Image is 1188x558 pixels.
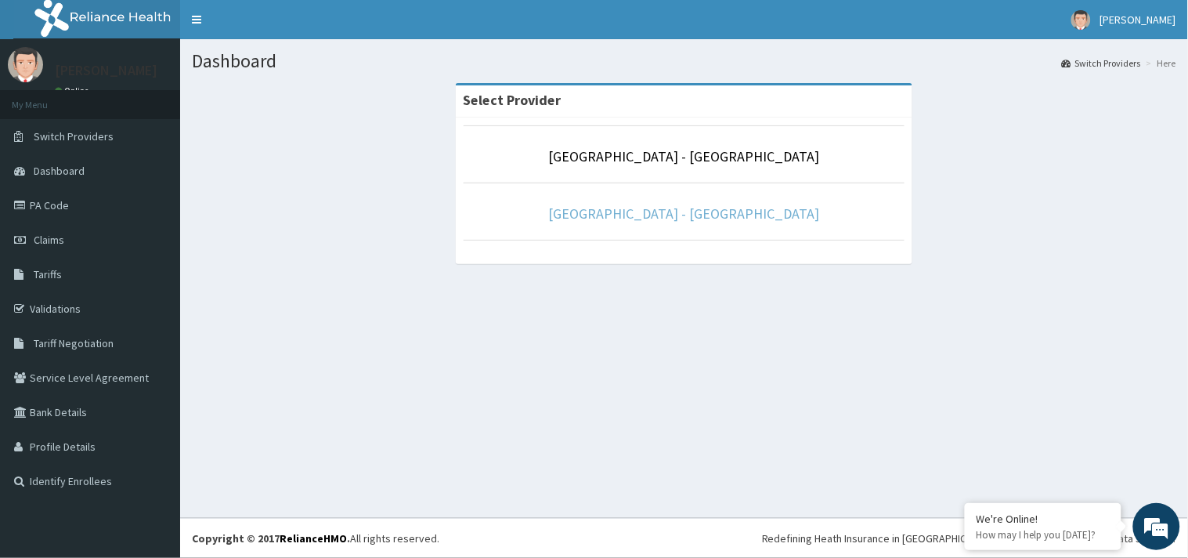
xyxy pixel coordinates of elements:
a: Switch Providers [1062,56,1141,70]
a: RelianceHMO [280,531,347,545]
span: Dashboard [34,164,85,178]
img: User Image [1071,10,1091,30]
span: We're online! [91,175,216,333]
a: [GEOGRAPHIC_DATA] - [GEOGRAPHIC_DATA] [549,147,820,165]
span: Tariffs [34,267,62,281]
textarea: Type your message and hit 'Enter' [8,382,298,437]
span: Switch Providers [34,129,114,143]
div: Redefining Heath Insurance in [GEOGRAPHIC_DATA] using Telemedicine and Data Science! [762,531,1176,546]
div: Minimize live chat window [257,8,294,45]
p: How may I help you today? [977,528,1110,542]
a: Online [55,85,92,96]
a: [GEOGRAPHIC_DATA] - [GEOGRAPHIC_DATA] [549,205,820,223]
span: Tariff Negotiation [34,336,114,350]
footer: All rights reserved. [180,518,1188,558]
span: [PERSON_NAME] [1100,13,1176,27]
span: Claims [34,233,64,247]
li: Here [1143,56,1176,70]
p: [PERSON_NAME] [55,63,157,78]
h1: Dashboard [192,51,1176,71]
strong: Select Provider [464,91,562,109]
img: User Image [8,47,43,82]
img: d_794563401_company_1708531726252_794563401 [29,78,63,118]
div: Chat with us now [81,88,263,108]
div: We're Online! [977,512,1110,526]
strong: Copyright © 2017 . [192,531,350,545]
